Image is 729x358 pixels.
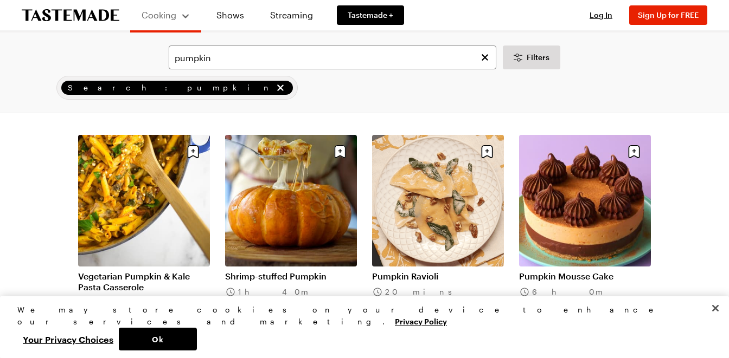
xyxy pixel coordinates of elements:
[579,10,623,21] button: Log In
[503,45,560,69] button: Desktop filters
[330,141,350,162] button: Save recipe
[527,52,549,63] span: Filters
[638,10,699,19] span: Sign Up for FREE
[519,271,651,282] a: Pumpkin Mousse Cake
[372,271,504,282] a: Pumpkin Ravioli
[183,141,203,162] button: Save recipe
[78,271,210,292] a: Vegetarian Pumpkin & Kale Pasta Casserole
[590,10,612,19] span: Log In
[17,304,702,350] div: Privacy
[477,141,497,162] button: Save recipe
[704,296,727,320] button: Close
[17,328,119,350] button: Your Privacy Choices
[119,328,197,350] button: Ok
[629,5,707,25] button: Sign Up for FREE
[348,10,393,21] span: Tastemade +
[141,4,190,26] button: Cooking
[395,316,447,326] a: More information about your privacy, opens in a new tab
[68,82,272,94] span: Search: pumpkin
[17,304,702,328] div: We may store cookies on your device to enhance our services and marketing.
[479,51,491,63] button: Clear search
[624,141,644,162] button: Save recipe
[142,10,176,20] span: Cooking
[225,271,357,282] a: Shrimp-stuffed Pumpkin
[274,82,286,94] button: remove Search: pumpkin
[22,9,119,22] a: To Tastemade Home Page
[337,5,404,25] a: Tastemade +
